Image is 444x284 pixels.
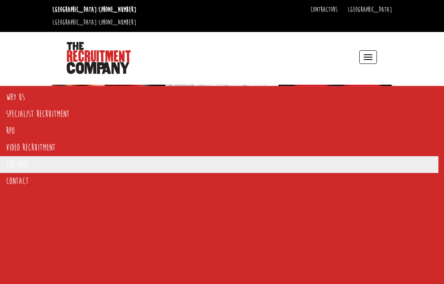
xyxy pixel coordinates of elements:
[99,5,136,14] a: [PHONE_NUMBER]
[67,42,131,74] img: The Recruitment Company
[50,3,138,16] li: [GEOGRAPHIC_DATA]:
[99,18,136,27] a: [PHONE_NUMBER]
[348,5,392,14] a: [GEOGRAPHIC_DATA]
[311,5,338,14] a: Contractors
[50,16,138,29] li: [GEOGRAPHIC_DATA]:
